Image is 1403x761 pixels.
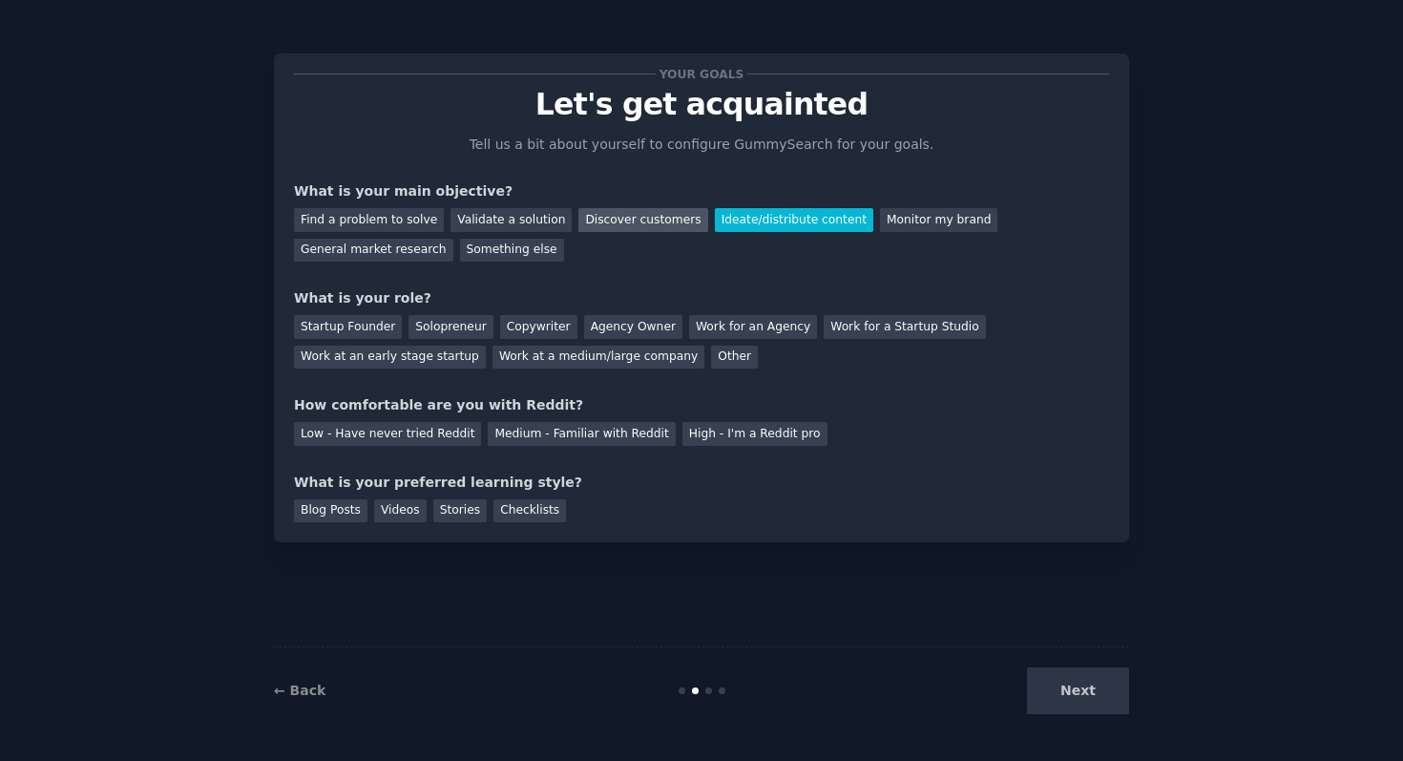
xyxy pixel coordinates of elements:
[584,315,682,339] div: Agency Owner
[294,422,481,446] div: Low - Have never tried Reddit
[460,239,564,263] div: Something else
[294,473,1109,493] div: What is your preferred learning style?
[689,315,817,339] div: Work for an Agency
[450,208,572,232] div: Validate a solution
[433,499,487,523] div: Stories
[374,499,427,523] div: Videos
[461,135,942,155] p: Tell us a bit about yourself to configure GummySearch for your goals.
[294,88,1109,121] p: Let's get acquainted
[294,181,1109,201] div: What is your main objective?
[493,499,566,523] div: Checklists
[488,422,675,446] div: Medium - Familiar with Reddit
[294,346,486,370] div: Work at an early stage startup
[711,346,758,370] div: Other
[880,208,997,232] div: Monitor my brand
[294,288,1109,308] div: What is your role?
[824,315,985,339] div: Work for a Startup Studio
[408,315,492,339] div: Solopreneur
[294,499,367,523] div: Blog Posts
[492,346,704,370] div: Work at a medium/large company
[578,208,707,232] div: Discover customers
[715,208,873,232] div: Ideate/distribute content
[294,315,402,339] div: Startup Founder
[500,315,577,339] div: Copywriter
[682,422,827,446] div: High - I'm a Reddit pro
[656,64,747,84] span: Your goals
[294,395,1109,415] div: How comfortable are you with Reddit?
[294,208,444,232] div: Find a problem to solve
[274,683,325,698] a: ← Back
[294,239,453,263] div: General market research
